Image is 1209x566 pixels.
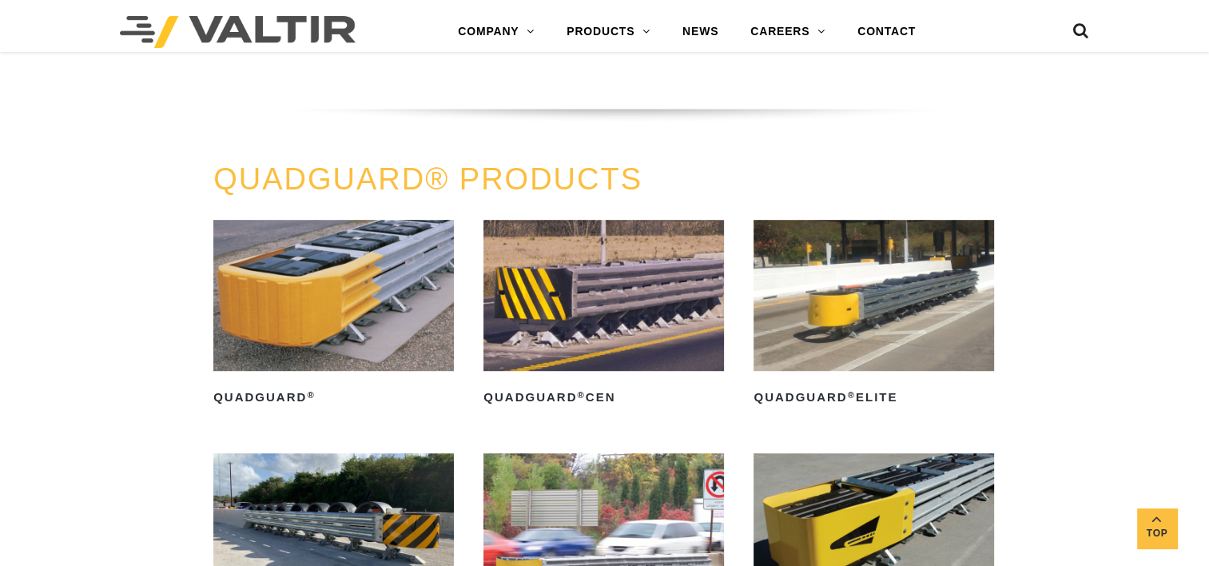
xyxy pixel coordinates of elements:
a: QUADGUARD® PRODUCTS [213,162,642,196]
a: QuadGuard®CEN [483,220,724,410]
h2: QuadGuard CEN [483,385,724,411]
span: Top [1137,524,1177,543]
sup: ® [307,390,315,400]
a: PRODUCTS [551,16,666,48]
h2: QuadGuard Elite [754,385,994,411]
img: Valtir [120,16,356,48]
a: CONTACT [841,16,932,48]
a: QuadGuard® [213,220,454,410]
sup: ® [577,390,585,400]
a: COMPANY [442,16,551,48]
sup: ® [848,390,856,400]
a: QuadGuard®Elite [754,220,994,410]
h2: QuadGuard [213,385,454,411]
a: Top [1137,508,1177,548]
a: CAREERS [734,16,841,48]
a: NEWS [666,16,734,48]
